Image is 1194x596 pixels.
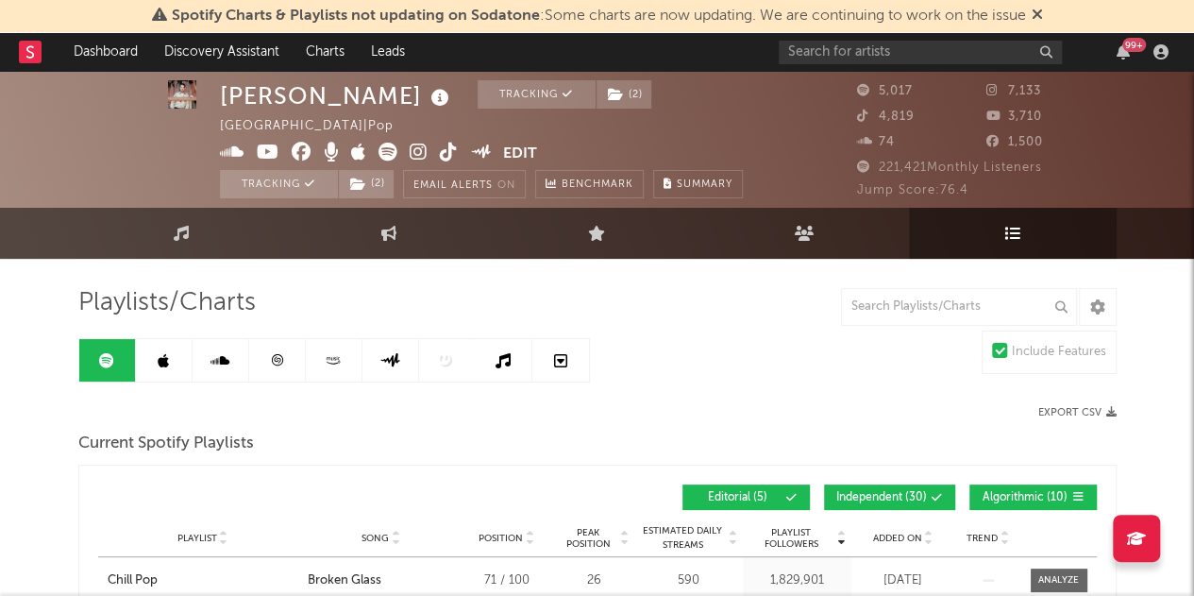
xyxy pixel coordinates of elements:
input: Search for artists [779,41,1062,64]
span: Summary [677,179,732,190]
div: [DATE] [856,571,950,590]
span: Estimated Daily Streams [639,524,727,553]
button: Email AlertsOn [403,170,526,198]
span: Benchmark [562,174,633,196]
button: Tracking [478,80,596,109]
div: [PERSON_NAME] [220,80,454,111]
div: 590 [639,571,738,590]
button: Editorial(5) [682,485,810,510]
button: Export CSV [1038,407,1117,418]
span: Added On [873,533,922,544]
a: Discovery Assistant [151,33,293,71]
span: 4,819 [857,111,915,123]
a: Dashboard [60,33,151,71]
div: 26 [559,571,630,590]
span: 5,017 [857,85,913,97]
button: Edit [503,143,537,166]
span: 1,500 [986,136,1043,148]
em: On [497,180,515,191]
span: Spotify Charts & Playlists not updating on Sodatone [172,9,540,24]
span: Jump Score: 76.4 [857,184,968,196]
div: [GEOGRAPHIC_DATA] | Pop [220,115,415,138]
a: Benchmark [535,170,644,198]
span: 7,133 [986,85,1041,97]
span: Dismiss [1032,9,1043,24]
button: 99+ [1117,44,1130,60]
a: Chill Pop [108,571,298,590]
span: : Some charts are now updating. We are continuing to work on the issue [172,9,1026,24]
div: Include Features [1012,341,1106,364]
button: (2) [597,80,651,109]
span: Trend [967,533,998,544]
span: Current Spotify Playlists [78,433,254,455]
span: Playlists/Charts [78,292,256,315]
button: (2) [339,170,394,198]
span: Independent ( 30 ) [836,492,927,503]
span: 3,710 [986,111,1042,123]
span: Peak Position [559,527,618,550]
div: 99 + [1122,38,1146,52]
div: 1,829,901 [748,571,847,590]
button: Summary [653,170,743,198]
a: Charts [293,33,358,71]
input: Search Playlists/Charts [841,288,1077,326]
div: Broken Glass [308,571,381,590]
button: Tracking [220,170,338,198]
span: Position [479,533,523,544]
div: Chill Pop [108,571,158,590]
span: Editorial ( 5 ) [695,492,782,503]
div: 71 / 100 [464,571,549,590]
a: Leads [358,33,418,71]
span: ( 2 ) [596,80,652,109]
button: Independent(30) [824,485,955,510]
span: ( 2 ) [338,170,395,198]
span: 74 [857,136,895,148]
span: Playlist [177,533,217,544]
span: Algorithmic ( 10 ) [982,492,1068,503]
span: Playlist Followers [748,527,835,550]
button: Algorithmic(10) [969,485,1097,510]
span: Song [362,533,389,544]
span: 221,421 Monthly Listeners [857,162,1042,174]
